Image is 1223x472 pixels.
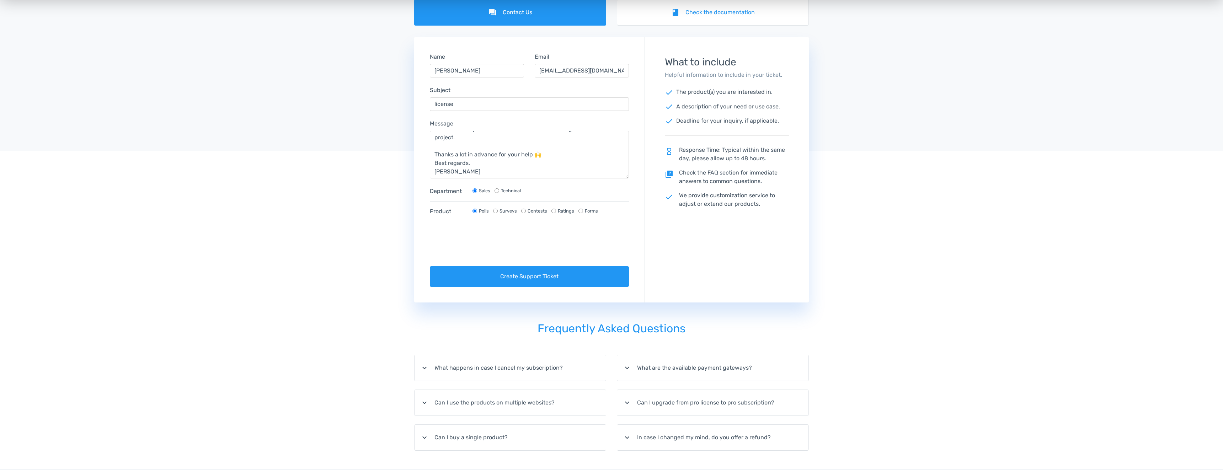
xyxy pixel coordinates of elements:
[665,193,673,201] span: check
[623,364,631,372] i: expand_more
[500,208,517,214] label: Surveys
[479,208,489,214] label: Polls
[535,64,629,77] input: Email...
[430,266,629,287] button: Create Support Ticket
[430,207,465,216] label: Product
[501,187,521,194] label: Technical
[535,53,549,61] label: Email
[665,170,673,178] span: quiz
[420,433,429,442] i: expand_more
[430,86,450,95] label: Subject
[665,147,673,156] span: hourglass_empty
[665,71,789,79] p: Helpful information to include in your ticket.
[430,97,629,111] input: Subject...
[415,425,606,450] summary: expand_moreCan I buy a single product?
[665,102,789,111] p: A description of your need or use case.
[623,433,631,442] i: expand_more
[430,53,445,61] label: Name
[415,355,606,381] summary: expand_moreWhat happens in case I cancel my subscription?
[585,208,598,214] label: Forms
[430,187,465,195] label: Department
[665,168,789,186] p: Check the FAQ section for immediate answers to common questions.
[415,390,606,415] summary: expand_moreCan I use the products on multiple websites?
[420,398,429,407] i: expand_more
[414,312,809,345] h2: Frequently Asked Questions
[665,102,673,111] span: check
[665,117,673,125] span: check
[665,88,673,97] span: check
[665,191,789,208] p: We provide customization service to adjust or extend our products.
[665,88,789,97] p: The product(s) you are interested in.
[528,208,547,214] label: Contests
[671,8,680,17] i: book
[420,364,429,372] i: expand_more
[665,57,789,68] h3: What to include
[617,425,808,450] summary: expand_moreIn case I changed my mind, do you offer a refund?
[623,398,631,407] i: expand_more
[665,146,789,163] p: Response Time: Typical within the same day, please allow up to 48 hours.
[617,355,808,381] summary: expand_moreWhat are the available payment gateways?
[617,390,808,415] summary: expand_moreCan I upgrade from pro license to pro subscription?
[430,64,524,77] input: Name...
[479,187,490,194] label: Sales
[488,8,497,17] i: forum
[430,230,538,258] iframe: reCAPTCHA
[558,208,574,214] label: Ratings
[430,119,453,128] label: Message
[665,117,789,125] p: Deadline for your inquiry, if applicable.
